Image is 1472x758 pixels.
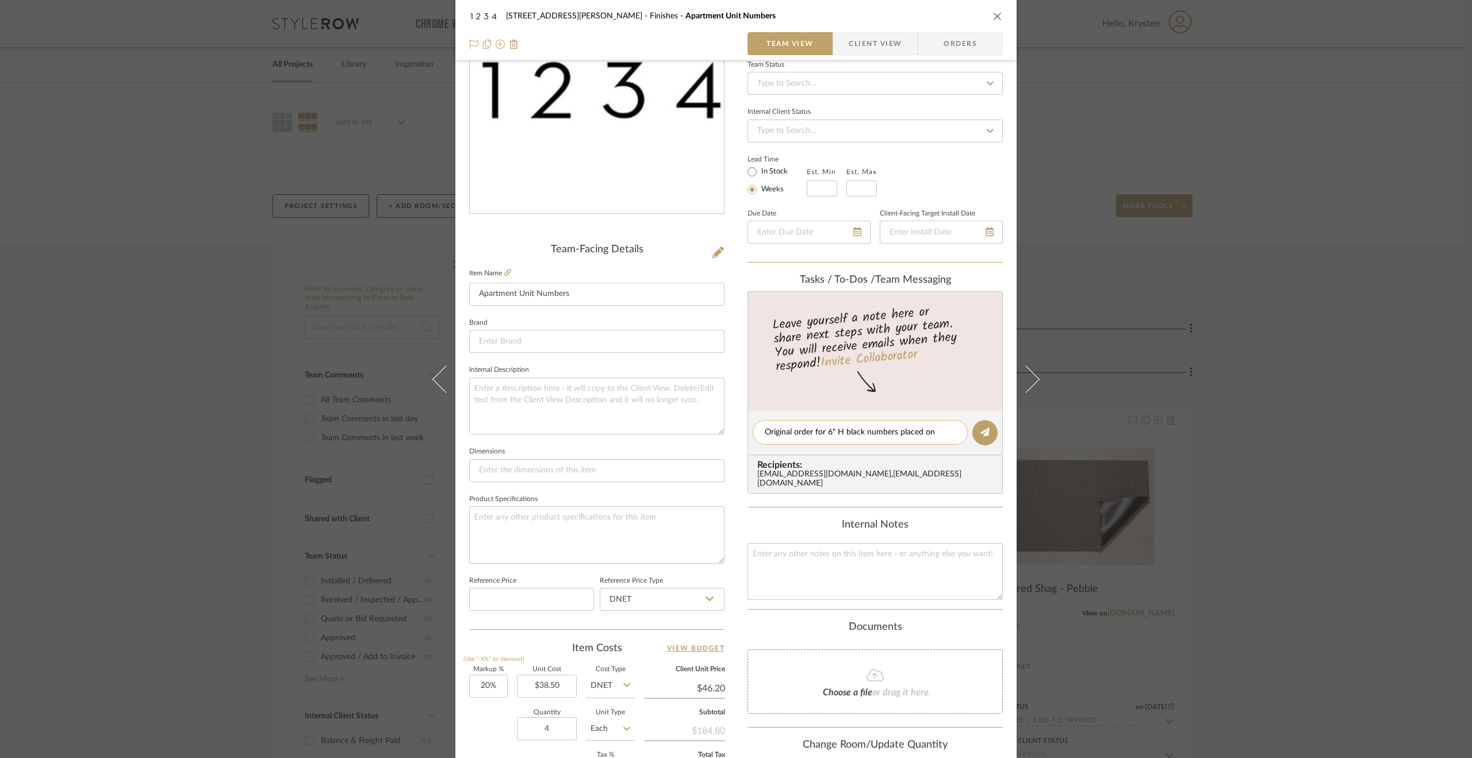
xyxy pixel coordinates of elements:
[880,211,975,217] label: Client-Facing Target Install Date
[747,739,1003,752] div: Change Room/Update Quantity
[747,221,871,244] input: Enter Due Date
[747,211,776,217] label: Due Date
[931,32,990,55] span: Orders
[470,51,724,128] div: 0
[880,221,1003,244] input: Enter Install Date
[469,330,724,353] input: Enter Brand
[992,11,1003,21] button: close
[800,275,875,285] span: Tasks / To-Dos /
[759,167,788,177] label: In Stock
[667,641,725,655] a: View Budget
[600,578,663,584] label: Reference Price Type
[509,40,519,49] img: Remove from project
[469,367,529,373] label: Internal Description
[469,283,724,306] input: Enter Item Name
[849,32,902,55] span: Client View
[469,244,724,256] div: Team-Facing Details
[644,752,725,758] label: Total Tax
[747,519,1003,532] div: Internal Notes
[747,164,807,197] mat-radio-group: Select item type
[506,12,650,20] span: [STREET_ADDRESS][PERSON_NAME]
[747,274,1003,287] div: team Messaging
[517,710,577,715] label: Quantity
[469,578,516,584] label: Reference Price
[469,497,538,502] label: Product Specifications
[747,72,1003,95] input: Type to Search…
[846,168,877,176] label: Est. Max
[577,752,635,758] label: Tax %
[685,12,776,20] span: Apartment Unit Numbers
[586,667,635,672] label: Cost Type
[820,345,918,374] a: Invite Collaborator
[823,688,872,697] span: Choose a file
[747,621,1003,634] div: Documents
[644,710,725,715] label: Subtotal
[747,154,807,164] label: Lead Time
[747,120,1003,143] input: Type to Search…
[586,710,635,715] label: Unit Type
[469,5,497,28] img: aa468263-8239-4f59-8067-2a59919dfd9b_48x40.jpg
[766,32,814,55] span: Team View
[757,460,998,470] span: Recipients:
[517,667,577,672] label: Unit Cost
[746,299,1005,376] div: Leave yourself a note here or share next steps with your team. You will receive emails when they ...
[469,667,508,672] label: Markup %
[650,12,685,20] span: Finishes
[469,641,724,655] div: Item Costs
[807,168,836,176] label: Est. Min
[872,688,931,697] span: or drag it here.
[469,459,724,482] input: Enter the dimensions of this item
[747,62,784,68] div: Team Status
[469,320,488,326] label: Brand
[747,109,811,115] div: Internal Client Status
[759,184,784,195] label: Weeks
[644,719,725,740] div: $184.80
[469,268,511,278] label: Item Name
[644,667,725,672] label: Client Unit Price
[469,449,505,455] label: Dimensions
[757,470,998,488] div: [EMAIL_ADDRESS][DOMAIN_NAME] , [EMAIL_ADDRESS][DOMAIN_NAME]
[470,51,724,128] img: aa468263-8239-4f59-8067-2a59919dfd9b_436x436.jpg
